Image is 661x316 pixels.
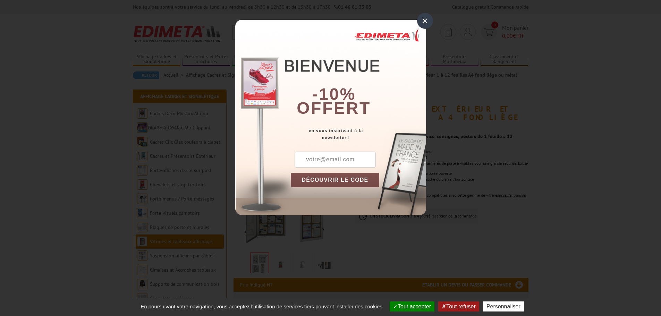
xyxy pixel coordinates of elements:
button: Tout accepter [390,301,434,311]
button: Tout refuser [438,301,479,311]
b: -10% [312,85,356,103]
span: En poursuivant votre navigation, vous acceptez l'utilisation de services tiers pouvant installer ... [137,304,386,309]
div: × [417,13,433,29]
div: en vous inscrivant à la newsletter ! [291,127,426,141]
button: DÉCOUVRIR LE CODE [291,173,380,187]
input: votre@email.com [295,152,376,168]
button: Personnaliser (fenêtre modale) [483,301,524,311]
font: offert [297,99,371,117]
